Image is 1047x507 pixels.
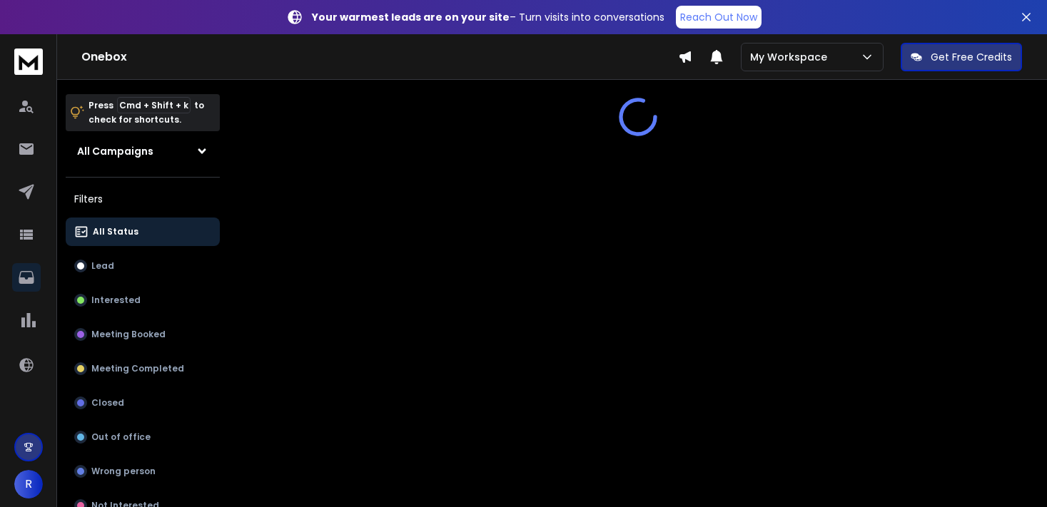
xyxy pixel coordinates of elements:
a: Reach Out Now [676,6,762,29]
p: Lead [91,260,114,272]
p: Out of office [91,431,151,443]
p: Get Free Credits [931,50,1012,64]
button: Get Free Credits [901,43,1022,71]
p: Meeting Completed [91,363,184,374]
button: Closed [66,389,220,417]
button: All Status [66,217,220,246]
h1: Onebox [81,48,678,66]
p: Reach Out Now [680,10,757,24]
p: Press to check for shortcuts. [88,98,204,127]
h3: Filters [66,189,220,209]
p: Interested [91,295,141,306]
p: All Status [93,226,138,237]
button: Out of office [66,423,220,451]
p: Wrong person [91,466,156,477]
span: Cmd + Shift + k [117,97,191,113]
button: Interested [66,286,220,314]
p: My Workspace [750,50,833,64]
button: Wrong person [66,457,220,486]
button: Meeting Completed [66,354,220,383]
button: Meeting Booked [66,320,220,349]
button: Lead [66,252,220,280]
p: Meeting Booked [91,329,166,340]
p: Closed [91,397,124,409]
strong: Your warmest leads are on your site [312,10,510,24]
img: logo [14,48,43,75]
button: R [14,470,43,498]
p: – Turn visits into conversations [312,10,664,24]
button: All Campaigns [66,137,220,165]
h1: All Campaigns [77,144,153,158]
